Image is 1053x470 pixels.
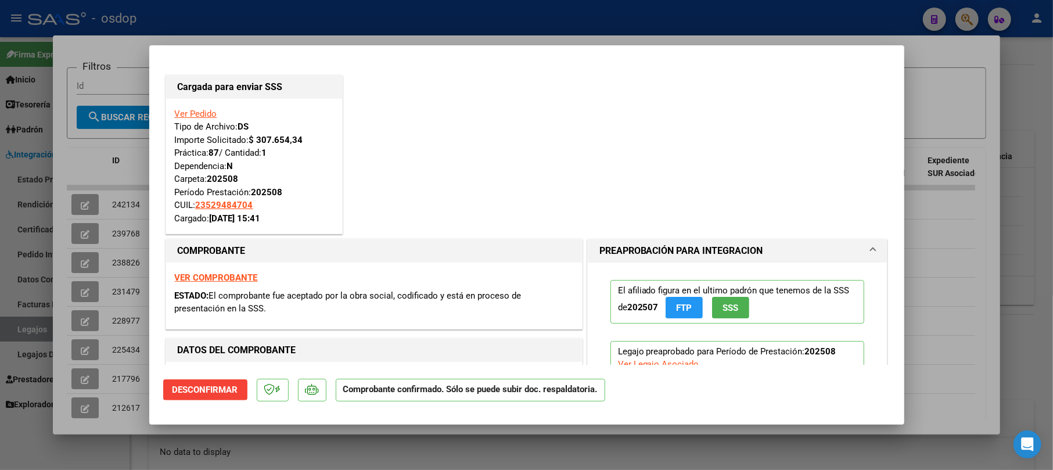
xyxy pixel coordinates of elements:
strong: COMPROBANTE [178,245,246,256]
strong: 87 [209,148,220,158]
strong: [DATE] 15:41 [210,213,261,224]
span: SSS [723,303,738,313]
strong: 202508 [805,346,836,357]
div: Open Intercom Messenger [1014,430,1041,458]
div: Tipo de Archivo: Importe Solicitado: Práctica: / Cantidad: Dependencia: Carpeta: Período Prestaci... [175,107,333,225]
span: El comprobante fue aceptado por la obra social, codificado y está en proceso de presentación en l... [175,290,522,314]
strong: 202508 [251,187,283,198]
a: VER COMPROBANTE [175,272,258,283]
h1: PREAPROBACIÓN PARA INTEGRACION [599,244,763,258]
span: FTP [676,303,692,313]
button: SSS [712,297,749,318]
span: ESTADO: [175,290,209,301]
span: Desconfirmar [172,385,238,395]
div: Ver Legajo Asociado [618,358,699,371]
button: FTP [666,297,703,318]
strong: DS [238,121,249,132]
span: 23529484704 [196,200,253,210]
button: Desconfirmar [163,379,247,400]
strong: N [227,161,233,171]
strong: DATOS DEL COMPROBANTE [178,345,296,356]
strong: 202507 [627,302,659,313]
mat-expansion-panel-header: PREAPROBACIÓN PARA INTEGRACION [588,239,887,263]
strong: $ 307.654,34 [249,135,303,145]
p: El afiliado figura en el ultimo padrón que tenemos de la SSS de [610,280,865,324]
a: Ver Pedido [175,109,217,119]
strong: 202508 [207,174,239,184]
p: Comprobante confirmado. Sólo se puede subir doc. respaldatoria. [336,379,605,401]
strong: 1 [262,148,267,158]
h1: Cargada para enviar SSS [178,80,330,94]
